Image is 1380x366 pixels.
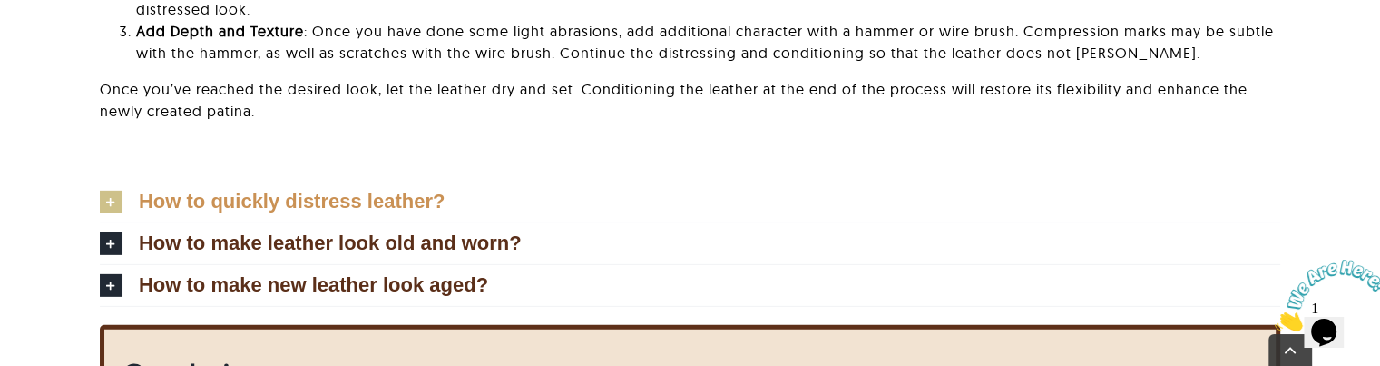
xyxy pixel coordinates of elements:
[136,22,304,40] strong: Add Depth and Texture
[139,192,445,212] span: How to quickly distress leather?
[136,20,1280,64] li: : Once you have done some light abrasions, add additional character with a hammer or wire brush. ...
[139,233,522,253] span: How to make leather look old and worn?
[100,223,1280,264] a: How to make leather look old and worn?
[1267,252,1380,339] iframe: chat widget
[100,265,1280,306] a: How to make new leather look aged?
[7,7,120,79] img: Chat attention grabber
[139,275,488,295] span: How to make new leather look aged?
[100,78,1280,122] p: Once you’ve reached the desired look, let the leather dry and set. Conditioning the leather at th...
[100,182,1280,223] a: How to quickly distress leather?
[7,7,15,23] span: 1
